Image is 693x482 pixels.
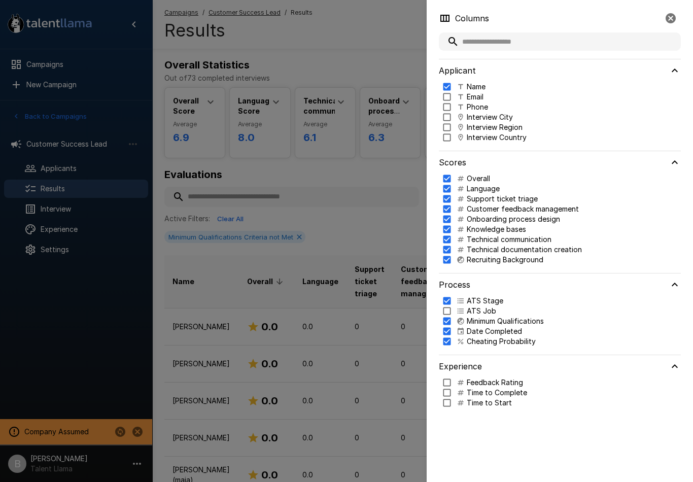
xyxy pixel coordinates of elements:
[467,112,513,122] p: Interview City
[467,92,483,102] p: Email
[467,102,488,112] p: Phone
[467,316,544,326] p: Minimum Qualifications
[467,296,503,306] p: ATS Stage
[467,245,582,255] p: Technical documentation creation
[467,82,486,92] p: Name
[467,184,500,194] p: Language
[467,336,536,347] p: Cheating Probability
[467,132,527,143] p: Interview Country
[467,306,496,316] p: ATS Job
[467,224,526,234] p: Knowledge bases
[467,234,551,245] p: Technical communication
[439,155,466,169] h6: Scores
[467,326,522,336] p: Date Completed
[467,398,512,408] p: Time to Start
[439,359,482,373] h6: Experience
[467,174,490,184] p: Overall
[467,255,543,265] p: Recruiting Background
[467,214,560,224] p: Onboarding process design
[467,204,579,214] p: Customer feedback management
[467,122,523,132] p: Interview Region
[467,388,527,398] p: Time to Complete
[439,63,476,78] h6: Applicant
[455,12,489,24] p: Columns
[467,377,523,388] p: Feedback Rating
[467,194,538,204] p: Support ticket triage
[439,278,470,292] h6: Process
